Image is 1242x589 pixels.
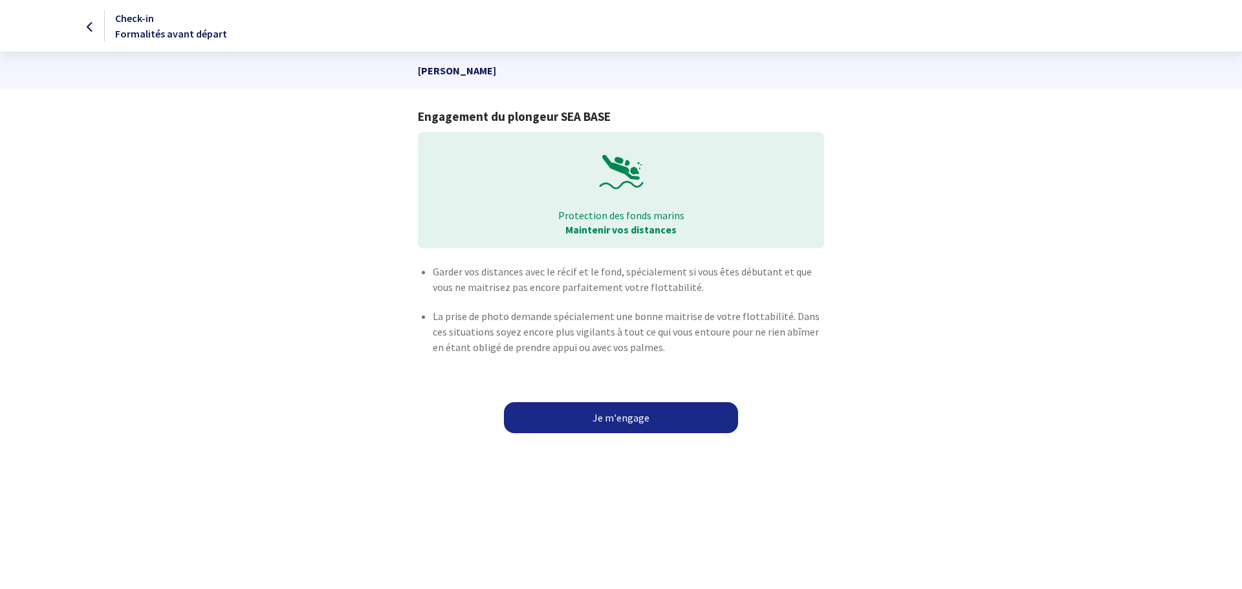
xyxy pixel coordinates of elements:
[565,223,677,236] strong: Maintenir vos distances
[418,52,823,89] p: [PERSON_NAME]
[433,264,823,295] p: Garder vos distances avec le récif et le fond, spécialement si vous êtes débutant et que vous ne ...
[115,12,227,40] span: Check-in Formalités avant départ
[418,109,823,124] h1: Engagement du plongeur SEA BASE
[433,308,823,355] p: La prise de photo demande spécialement une bonne maitrise de votre flottabilité. Dans ces situati...
[427,208,814,222] p: Protection des fonds marins
[504,402,738,433] a: Je m'engage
